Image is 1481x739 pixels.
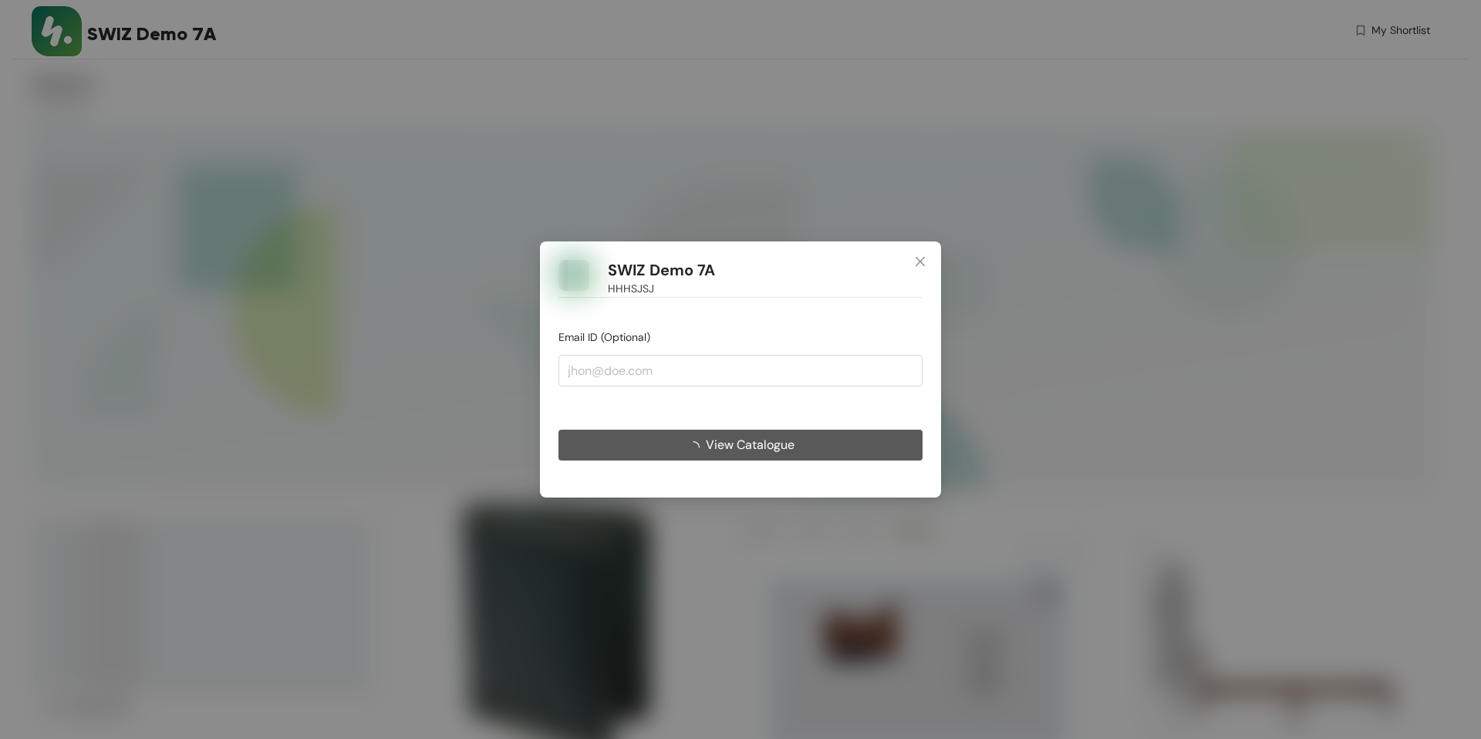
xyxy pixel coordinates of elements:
button: Close [899,241,941,283]
button: View Catalogue [558,430,923,461]
img: Buyer Portal [558,260,589,291]
input: jhon@doe.com [558,355,923,386]
span: HHHSJSJ [608,280,654,297]
span: loading [687,441,706,454]
h1: SWIZ Demo 7A [608,261,715,280]
span: Email ID (Optional) [558,330,650,344]
span: close [914,255,926,268]
span: View Catalogue [706,435,794,454]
